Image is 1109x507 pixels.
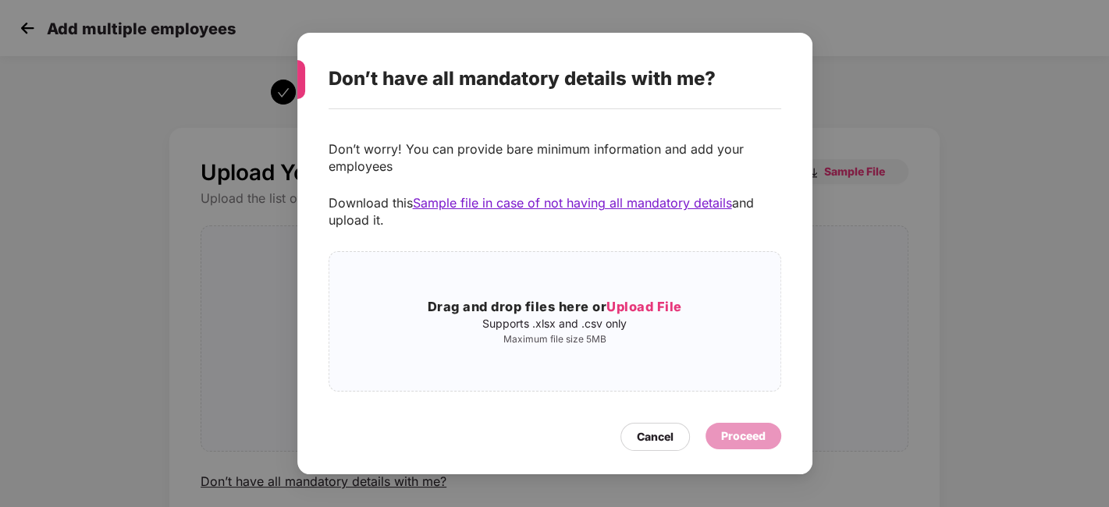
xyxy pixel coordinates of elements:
span: Sample file in case of not having all mandatory details [413,195,732,211]
div: Don’t have all mandatory details with me? [329,48,744,109]
span: Drag and drop files here orUpload FileSupports .xlsx and .csv onlyMaximum file size 5MB [329,252,780,391]
div: Cancel [637,428,674,445]
p: Maximum file size 5MB [329,333,780,346]
h3: Drag and drop files here or [329,297,780,317]
p: Don’t worry! You can provide bare minimum information and add your employees [329,140,781,175]
p: Download this and upload it. [329,194,781,229]
p: Supports .xlsx and .csv only [329,317,780,330]
div: Proceed [721,427,766,445]
span: Upload File [606,299,682,314]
